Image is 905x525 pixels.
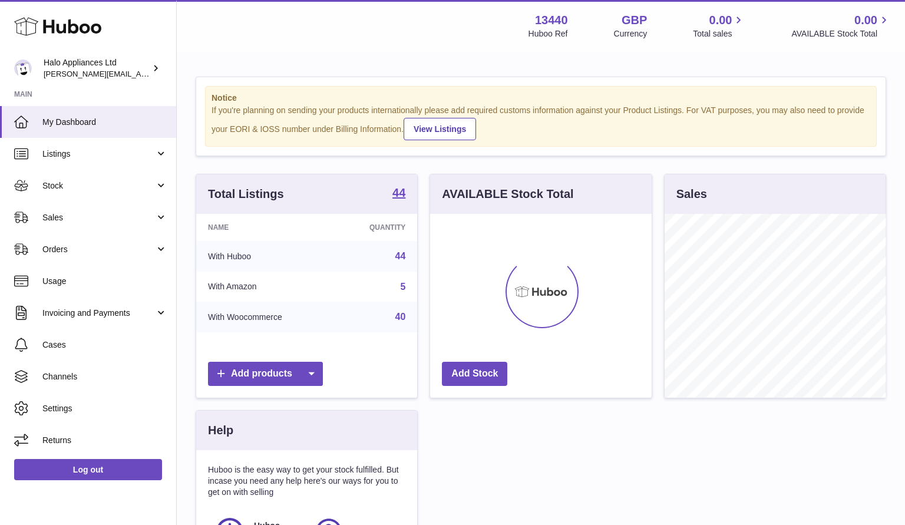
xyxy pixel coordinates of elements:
[791,28,891,39] span: AVAILABLE Stock Total
[529,28,568,39] div: Huboo Ref
[42,244,155,255] span: Orders
[392,187,405,201] a: 44
[196,241,333,272] td: With Huboo
[196,272,333,302] td: With Amazon
[44,69,236,78] span: [PERSON_NAME][EMAIL_ADDRESS][DOMAIN_NAME]
[42,180,155,191] span: Stock
[333,214,417,241] th: Quantity
[208,464,405,498] p: Huboo is the easy way to get your stock fulfilled. But incase you need any help here's our ways f...
[42,117,167,128] span: My Dashboard
[693,28,745,39] span: Total sales
[854,12,877,28] span: 0.00
[622,12,647,28] strong: GBP
[42,371,167,382] span: Channels
[395,251,406,261] a: 44
[395,312,406,322] a: 40
[44,57,150,80] div: Halo Appliances Ltd
[42,212,155,223] span: Sales
[208,422,233,438] h3: Help
[614,28,648,39] div: Currency
[676,186,707,202] h3: Sales
[42,339,167,351] span: Cases
[212,105,870,140] div: If you're planning on sending your products internationally please add required customs informati...
[208,186,284,202] h3: Total Listings
[693,12,745,39] a: 0.00 Total sales
[42,435,167,446] span: Returns
[404,118,476,140] a: View Listings
[442,362,507,386] a: Add Stock
[791,12,891,39] a: 0.00 AVAILABLE Stock Total
[392,187,405,199] strong: 44
[42,403,167,414] span: Settings
[442,186,573,202] h3: AVAILABLE Stock Total
[42,308,155,319] span: Invoicing and Payments
[212,93,870,104] strong: Notice
[42,276,167,287] span: Usage
[14,60,32,77] img: paul@haloappliances.com
[14,459,162,480] a: Log out
[196,302,333,332] td: With Woocommerce
[42,148,155,160] span: Listings
[196,214,333,241] th: Name
[400,282,405,292] a: 5
[709,12,732,28] span: 0.00
[535,12,568,28] strong: 13440
[208,362,323,386] a: Add products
